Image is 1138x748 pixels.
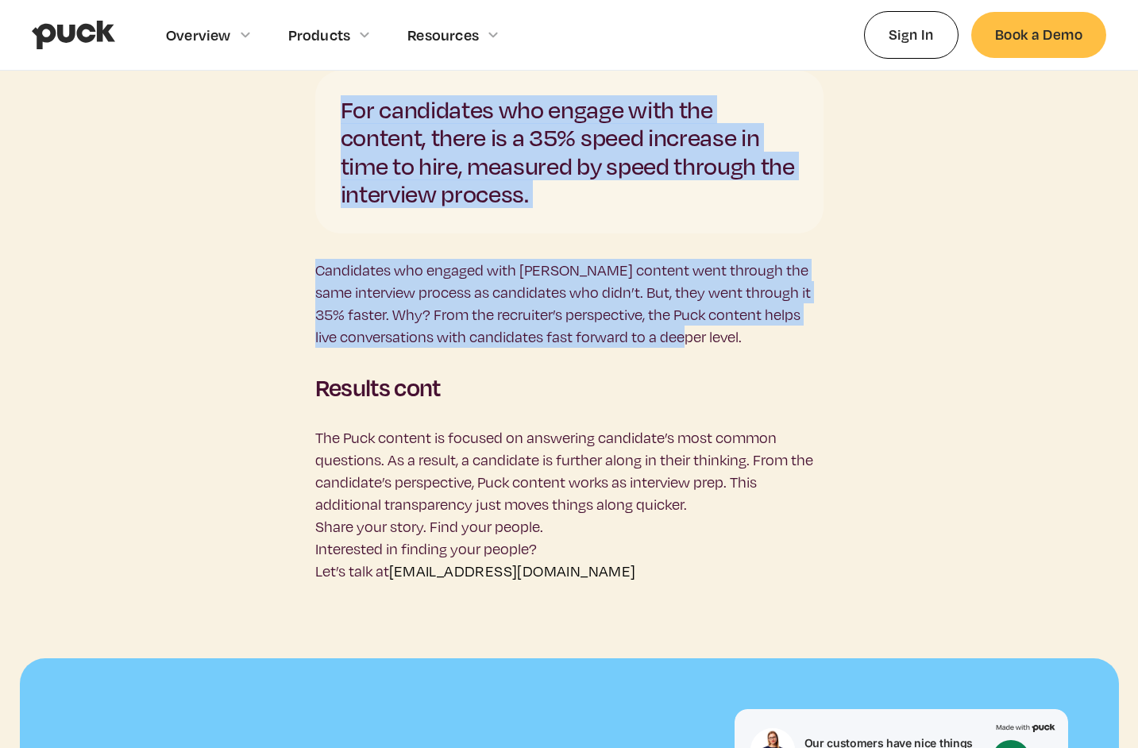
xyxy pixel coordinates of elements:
img: Made with Puck [996,722,1055,732]
h2: Results cont [315,373,824,401]
blockquote: For candidates who engage with the content, there is a 35% speed increase in time to hire, measur... [315,71,824,233]
p: The Puck content is focused on answering candidate’s most common questions. As a result, a candid... [315,426,824,582]
a: [EMAIL_ADDRESS][DOMAIN_NAME] [389,562,636,580]
a: Book a Demo [971,12,1106,57]
p: Candidates who engaged with [PERSON_NAME] content went through the same interview process as cand... [315,259,824,348]
a: Sign In [864,11,959,58]
div: Resources [407,26,479,44]
div: Overview [166,26,231,44]
div: Products [288,26,351,44]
